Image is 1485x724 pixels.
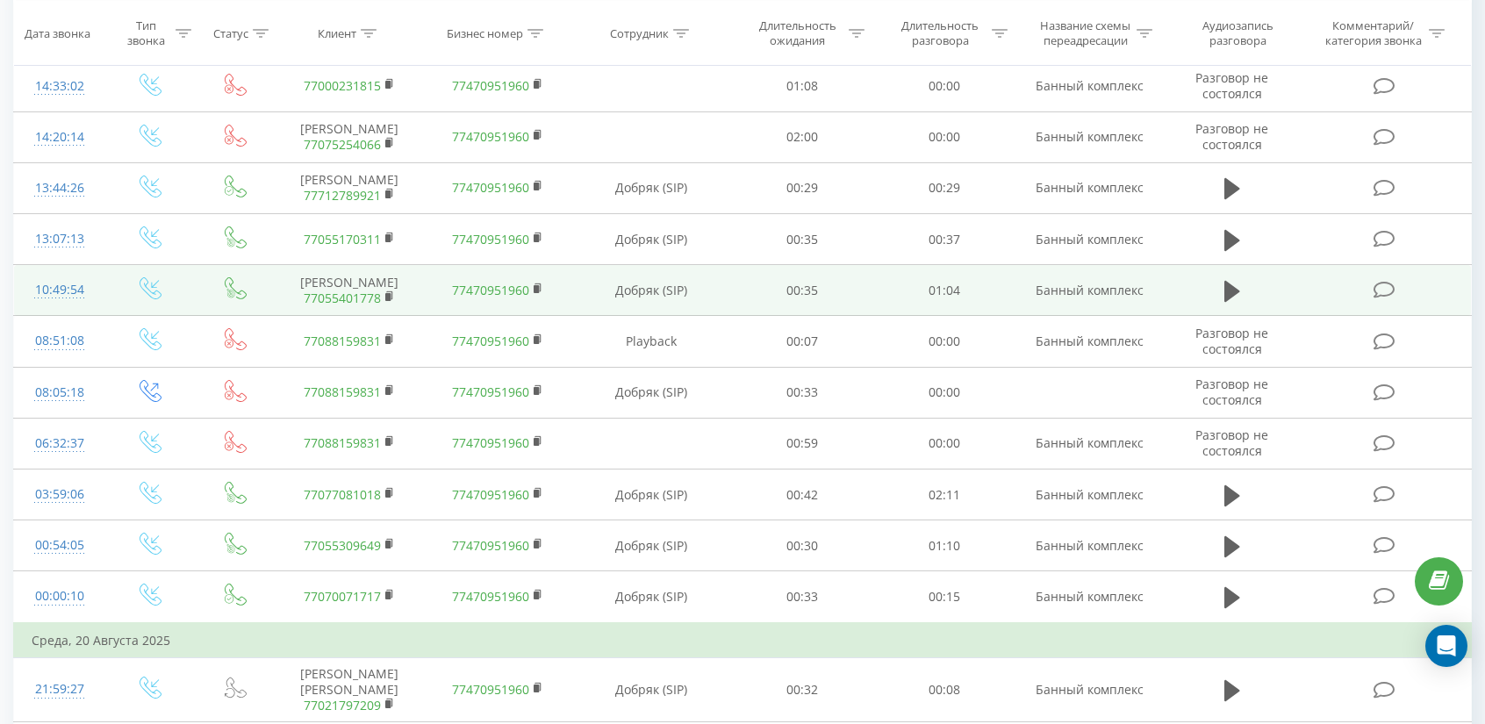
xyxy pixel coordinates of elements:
td: [PERSON_NAME] [276,162,424,213]
div: Open Intercom Messenger [1425,625,1467,667]
div: Дата звонка [25,25,90,40]
td: 00:08 [873,657,1015,722]
td: 00:00 [873,367,1015,418]
div: 03:59:06 [32,477,87,512]
span: Разговор не состоялся [1195,427,1268,459]
td: 00:32 [731,657,873,722]
a: 77055401778 [304,290,381,306]
td: 02:00 [731,111,873,162]
td: Добряк (SIP) [571,520,731,571]
td: Playback [571,316,731,367]
td: Банный комплекс [1015,571,1164,623]
div: 14:20:14 [32,120,87,154]
td: Банный комплекс [1015,470,1164,520]
span: Разговор не состоялся [1195,69,1268,102]
div: 00:54:05 [32,528,87,563]
td: Банный комплекс [1015,418,1164,469]
td: Добряк (SIP) [571,265,731,316]
td: 00:35 [731,214,873,265]
div: Клиент [318,25,356,40]
td: [PERSON_NAME] [276,111,424,162]
a: 77021797209 [304,697,381,713]
div: 08:51:08 [32,324,87,358]
div: 14:33:02 [32,69,87,104]
td: 00:59 [731,418,873,469]
td: 00:00 [873,61,1015,111]
a: 77470951960 [452,588,529,605]
div: 08:05:18 [32,376,87,410]
span: Разговор не состоялся [1195,120,1268,153]
a: 77470951960 [452,179,529,196]
div: 13:44:26 [32,171,87,205]
td: 00:37 [873,214,1015,265]
td: Добряк (SIP) [571,162,731,213]
a: 77088159831 [304,384,381,400]
td: [PERSON_NAME] [PERSON_NAME] [276,657,424,722]
td: 02:11 [873,470,1015,520]
td: Банный комплекс [1015,214,1164,265]
div: Длительность ожидания [750,18,844,48]
td: 01:04 [873,265,1015,316]
td: Банный комплекс [1015,520,1164,571]
div: 00:00:10 [32,579,87,613]
a: 77712789921 [304,187,381,204]
a: 77470951960 [452,434,529,451]
td: Добряк (SIP) [571,214,731,265]
a: 77470951960 [452,333,529,349]
div: 10:49:54 [32,273,87,307]
td: 00:15 [873,571,1015,623]
td: 00:29 [873,162,1015,213]
div: Тип звонка [120,18,171,48]
td: Добряк (SIP) [571,657,731,722]
a: 77470951960 [452,537,529,554]
a: 77075254066 [304,136,381,153]
a: 77070071717 [304,588,381,605]
a: 77470951960 [452,128,529,145]
td: Банный комплекс [1015,162,1164,213]
td: 00:35 [731,265,873,316]
td: Среда, 20 Августа 2025 [14,623,1472,658]
a: 77000231815 [304,77,381,94]
span: Разговор не состоялся [1195,376,1268,408]
td: 00:00 [873,418,1015,469]
div: Комментарий/категория звонка [1322,18,1424,48]
a: 77055170311 [304,231,381,247]
div: 06:32:37 [32,427,87,461]
a: 77470951960 [452,231,529,247]
a: 77055309649 [304,537,381,554]
a: 77470951960 [452,282,529,298]
div: 13:07:13 [32,222,87,256]
td: [PERSON_NAME] [276,265,424,316]
div: Длительность разговора [893,18,987,48]
td: 00:00 [873,111,1015,162]
td: 00:29 [731,162,873,213]
td: 00:33 [731,367,873,418]
td: Банный комплекс [1015,111,1164,162]
td: Банный комплекс [1015,61,1164,111]
a: 77088159831 [304,333,381,349]
td: 01:10 [873,520,1015,571]
td: Добряк (SIP) [571,470,731,520]
a: 77088159831 [304,434,381,451]
td: Банный комплекс [1015,265,1164,316]
td: 00:07 [731,316,873,367]
div: Бизнес номер [447,25,523,40]
div: Название схемы переадресации [1038,18,1132,48]
td: 00:00 [873,316,1015,367]
td: Банный комплекс [1015,657,1164,722]
div: Аудиозапись разговора [1180,18,1295,48]
td: 00:30 [731,520,873,571]
a: 77470951960 [452,384,529,400]
td: 00:42 [731,470,873,520]
a: 77077081018 [304,486,381,503]
a: 77470951960 [452,77,529,94]
td: Добряк (SIP) [571,367,731,418]
a: 77470951960 [452,486,529,503]
td: 00:33 [731,571,873,623]
div: Сотрудник [610,25,669,40]
div: 21:59:27 [32,672,87,706]
a: 77470951960 [452,681,529,698]
div: Статус [213,25,248,40]
td: Добряк (SIP) [571,571,731,623]
span: Разговор не состоялся [1195,325,1268,357]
